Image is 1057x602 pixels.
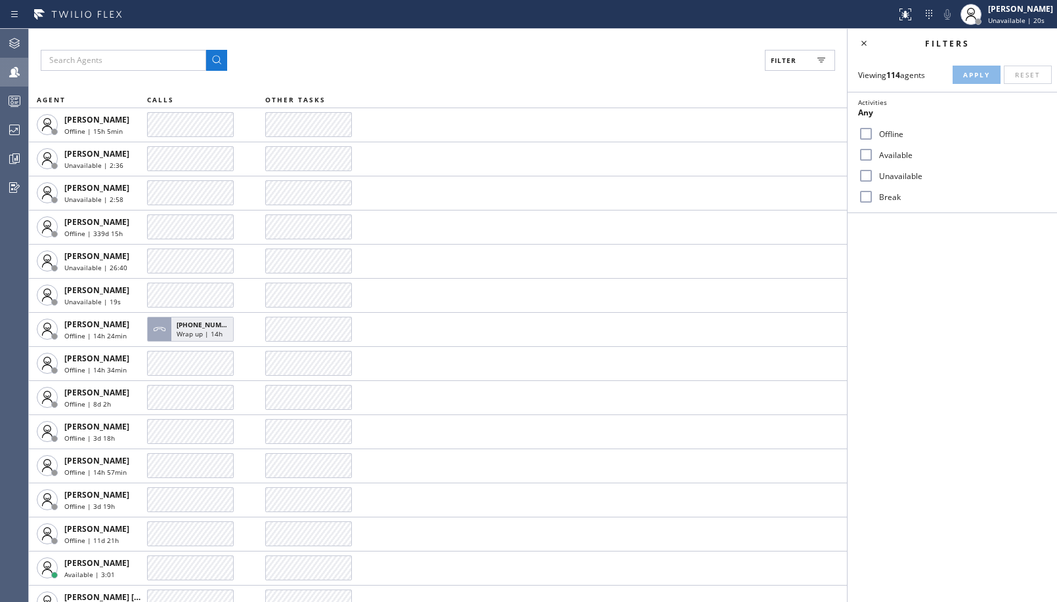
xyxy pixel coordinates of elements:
span: Unavailable | 26:40 [64,263,127,272]
button: Reset [1004,66,1052,84]
span: Viewing agents [858,70,925,81]
strong: 114 [886,70,900,81]
span: [PERSON_NAME] [64,523,129,534]
button: Apply [953,66,1001,84]
span: Unavailable | 2:36 [64,161,123,170]
span: Offline | 14h 24min [64,331,127,340]
span: Unavailable | 19s [64,297,121,306]
span: Any [858,107,873,118]
span: [PERSON_NAME] [64,216,129,228]
span: OTHER TASKS [265,95,326,104]
div: Activities [858,98,1046,107]
span: Available | 3:01 [64,570,115,579]
span: Filters [925,38,970,49]
span: AGENT [37,95,66,104]
span: Filter [771,56,796,65]
span: Offline | 11d 21h [64,536,119,545]
label: Break [874,191,1046,203]
label: Available [874,150,1046,161]
span: [PERSON_NAME] [64,421,129,432]
span: [PERSON_NAME] [64,387,129,398]
span: [PERSON_NAME] [64,251,129,262]
span: Wrap up | 14h [177,329,223,338]
button: Mute [938,5,957,24]
span: Offline | 3d 19h [64,502,115,511]
span: [PERSON_NAME] [64,114,129,125]
span: Offline | 8d 2h [64,399,111,409]
span: [PHONE_NUMBER] [177,320,236,329]
span: CALLS [147,95,174,104]
button: Filter [765,50,835,71]
span: [PERSON_NAME] [64,285,129,296]
span: [PERSON_NAME] [64,353,129,364]
label: Unavailable [874,171,1046,182]
span: Apply [963,70,990,79]
span: Reset [1015,70,1041,79]
button: [PHONE_NUMBER]Wrap up | 14h [147,313,238,346]
span: Unavailable | 2:58 [64,195,123,204]
span: Offline | 14h 57min [64,468,127,477]
span: Offline | 15h 5min [64,127,123,136]
span: Offline | 3d 18h [64,433,115,443]
input: Search Agents [41,50,206,71]
label: Offline [874,129,1046,140]
span: Offline | 14h 34min [64,365,127,374]
span: [PERSON_NAME] [64,455,129,466]
span: Offline | 339d 15h [64,229,123,238]
div: [PERSON_NAME] [988,3,1053,14]
span: [PERSON_NAME] [64,557,129,569]
span: [PERSON_NAME] [64,182,129,193]
span: [PERSON_NAME] [64,148,129,159]
span: [PERSON_NAME] [64,489,129,500]
span: Unavailable | 20s [988,16,1045,25]
span: [PERSON_NAME] [64,319,129,330]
